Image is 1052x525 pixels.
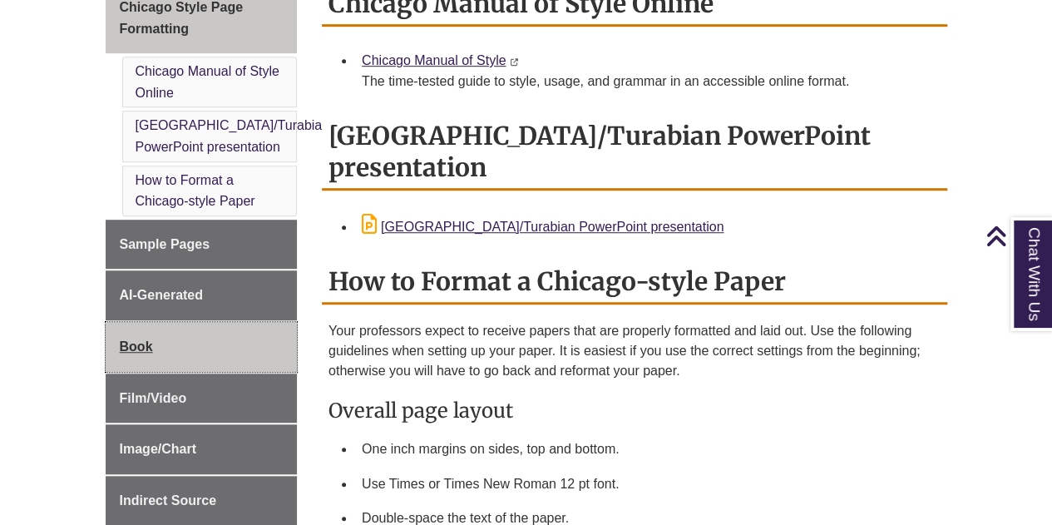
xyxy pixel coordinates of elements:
span: Indirect Source [120,493,216,508]
h3: Overall page layout [328,398,941,423]
span: Sample Pages [120,237,210,251]
a: Chicago Manual of Style Online [136,64,279,100]
i: This link opens in a new window [510,58,519,66]
span: Film/Video [120,391,187,405]
a: Image/Chart [106,424,298,474]
span: AI-Generated [120,288,203,302]
a: Chicago Manual of Style [362,53,506,67]
a: Sample Pages [106,220,298,270]
a: How to Format a Chicago-style Paper [136,173,255,209]
span: Image/Chart [120,442,196,456]
h2: [GEOGRAPHIC_DATA]/Turabian PowerPoint presentation [322,115,947,191]
a: [GEOGRAPHIC_DATA]/Turabian PowerPoint presentation [362,220,724,234]
p: Your professors expect to receive papers that are properly formatted and laid out. Use the follow... [328,321,941,381]
a: [GEOGRAPHIC_DATA]/Turabian PowerPoint presentation [136,118,330,154]
span: Book [120,339,153,354]
a: Book [106,322,298,372]
li: Use Times or Times New Roman 12 pt font. [355,467,941,502]
h2: How to Format a Chicago-style Paper [322,260,947,305]
a: Back to Top [985,225,1048,247]
a: AI-Generated [106,270,298,320]
li: One inch margins on sides, top and bottom. [355,432,941,467]
a: Film/Video [106,374,298,423]
div: The time-tested guide to style, usage, and grammar in an accessible online format. [362,72,934,92]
